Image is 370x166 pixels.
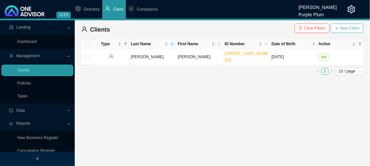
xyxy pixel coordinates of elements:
span: user [81,26,87,32]
span: Directory [84,7,100,12]
span: filter [299,26,303,30]
a: New Business Register [17,135,58,140]
img: 2df55531c6924b55f21c4cf5d4484680-logo-light.svg [5,5,45,16]
span: search [169,39,175,49]
span: ID Number [225,41,257,47]
a: Policies [17,81,31,85]
span: Client [113,7,124,12]
span: Clients [90,26,110,33]
span: search [171,42,174,46]
span: Active [319,41,351,47]
th: Active [317,39,364,49]
button: right [328,68,335,75]
span: New Client [340,25,359,32]
span: right [330,70,333,73]
span: search [216,39,222,49]
span: Reports [16,121,30,126]
span: import [9,108,13,112]
span: user [105,6,110,11]
span: filter [357,39,363,49]
td: [PERSON_NAME] [130,49,176,65]
span: Last Name [131,41,163,47]
button: New Client [331,24,363,33]
th: Last Name [130,39,176,49]
span: First Name [178,41,210,47]
span: left [36,157,40,161]
span: search [265,42,268,46]
span: 10 / page [339,68,361,75]
span: filter [124,42,127,46]
td: [PERSON_NAME] [176,49,223,65]
a: 1 [322,68,328,75]
span: user [109,54,114,59]
span: Date of Birth [272,41,311,47]
span: filter [123,39,129,49]
button: left [315,68,322,75]
span: v1.9.9 [56,12,71,18]
div: Page Size [336,68,364,75]
a: Cancellation Register [17,148,55,153]
span: filter [358,42,362,46]
th: First Name [176,39,223,49]
th: Date of Birth [270,39,317,49]
span: Landing [16,25,31,30]
span: left [316,70,320,73]
li: 1 [322,68,328,75]
span: Compliance [137,7,158,12]
span: user [9,54,13,58]
th: Type [93,39,130,49]
span: Management [16,54,40,58]
span: Yes [319,54,329,61]
span: line-chart [9,121,13,125]
li: Next Page [328,68,335,75]
span: search [263,39,269,49]
span: setting [75,6,81,11]
a: Clients [17,68,30,73]
span: Data [16,108,25,113]
a: [CREDIT_CARD_NUMBER] [225,51,268,63]
button: Clear Filters [295,24,329,33]
span: search [218,42,221,46]
th: ID Number [223,39,270,49]
a: Tasks [17,94,28,98]
span: setting [347,5,355,13]
span: profile [9,25,13,29]
div: Purple Plum [299,9,337,16]
span: safety [129,6,134,11]
td: [DATE] [270,49,317,65]
span: Type [94,41,117,47]
span: Clear Filters [304,25,325,32]
span: plus [335,26,339,30]
a: Dashboard [17,39,37,44]
li: Previous Page [315,68,322,75]
div: [PERSON_NAME] [299,2,337,9]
